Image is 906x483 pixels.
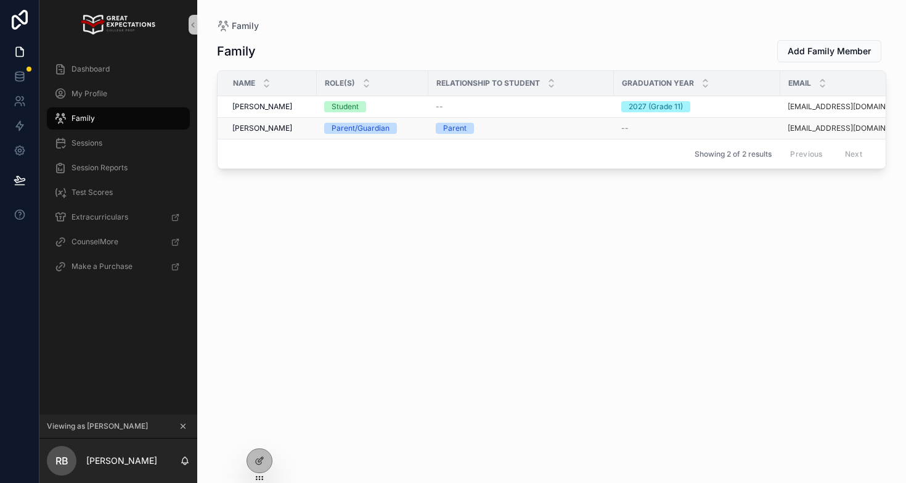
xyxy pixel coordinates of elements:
a: [PERSON_NAME] [232,102,309,112]
span: CounselMore [71,237,118,247]
span: Email [788,78,811,88]
span: Family [232,20,259,32]
div: Parent/Guardian [332,123,390,134]
a: Dashboard [47,58,190,80]
span: -- [436,102,443,112]
span: Dashboard [71,64,110,74]
span: Name [233,78,255,88]
a: [EMAIL_ADDRESS][DOMAIN_NAME] [788,123,902,133]
a: Sessions [47,132,190,154]
a: [EMAIL_ADDRESS][DOMAIN_NAME] [788,102,902,112]
a: My Profile [47,83,190,105]
span: Make a Purchase [71,262,133,271]
img: App logo [81,15,155,35]
h1: Family [217,43,256,60]
span: -- [621,123,629,133]
a: -- [621,123,773,133]
div: Parent [443,123,467,134]
p: [PERSON_NAME] [86,455,157,467]
span: Sessions [71,138,102,148]
button: Add Family Member [777,40,881,62]
a: Parent/Guardian [324,123,421,134]
div: scrollable content [39,49,197,294]
a: Student [324,101,421,112]
a: Family [217,20,259,32]
a: [PERSON_NAME] [232,123,309,133]
span: Graduation Year [622,78,694,88]
span: Add Family Member [788,45,871,57]
span: Relationship to Student [436,78,540,88]
span: Test Scores [71,188,113,197]
span: Family [71,114,95,123]
span: My Profile [71,89,107,99]
a: Extracurriculars [47,206,190,228]
a: 2027 (Grade 11) [621,101,773,112]
span: RB [55,453,68,468]
a: Family [47,107,190,130]
span: Extracurriculars [71,212,128,222]
span: [PERSON_NAME] [232,102,292,112]
span: Showing 2 of 2 results [695,149,772,159]
span: Session Reports [71,163,128,173]
div: 2027 (Grade 11) [629,101,683,112]
span: [PERSON_NAME] [232,123,292,133]
a: Test Scores [47,181,190,204]
span: Role(s) [325,78,355,88]
a: -- [436,102,606,112]
a: Session Reports [47,157,190,179]
div: Student [332,101,359,112]
span: Viewing as [PERSON_NAME] [47,421,148,431]
a: CounselMore [47,231,190,253]
a: Make a Purchase [47,255,190,278]
a: Parent [436,123,606,134]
